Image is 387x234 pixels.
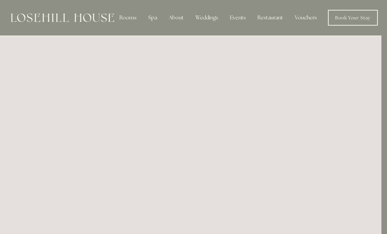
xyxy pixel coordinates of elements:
[11,13,114,22] img: Losehill House
[252,11,288,24] div: Restaurant
[290,11,322,24] a: Vouchers
[328,10,378,26] a: Book Your Stay
[164,11,189,24] div: About
[190,11,223,24] div: Weddings
[143,11,162,24] div: Spa
[114,11,142,24] div: Rooms
[225,11,251,24] div: Events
